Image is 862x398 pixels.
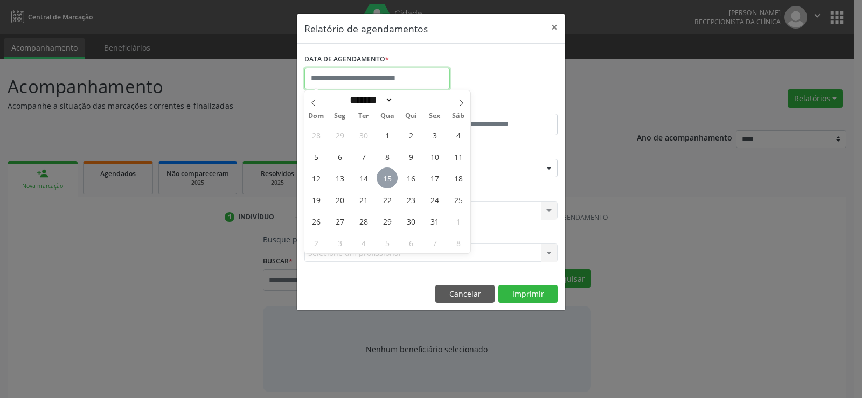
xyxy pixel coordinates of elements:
span: Novembro 6, 2025 [400,232,421,253]
span: Setembro 29, 2025 [329,124,350,145]
span: Outubro 22, 2025 [377,189,398,210]
span: Outubro 21, 2025 [353,189,374,210]
span: Outubro 10, 2025 [424,146,445,167]
button: Imprimir [498,285,558,303]
span: Outubro 1, 2025 [377,124,398,145]
span: Novembro 1, 2025 [448,211,469,232]
span: Sex [423,113,447,120]
label: DATA DE AGENDAMENTO [304,51,389,68]
span: Outubro 17, 2025 [424,167,445,188]
span: Outubro 5, 2025 [305,146,326,167]
span: Ter [352,113,376,120]
span: Outubro 24, 2025 [424,189,445,210]
span: Setembro 28, 2025 [305,124,326,145]
span: Outubro 20, 2025 [329,189,350,210]
span: Outubro 14, 2025 [353,167,374,188]
span: Outubro 18, 2025 [448,167,469,188]
span: Novembro 2, 2025 [305,232,326,253]
span: Dom [304,113,328,120]
span: Outubro 19, 2025 [305,189,326,210]
select: Month [346,94,393,106]
span: Novembro 7, 2025 [424,232,445,253]
span: Outubro 27, 2025 [329,211,350,232]
span: Outubro 9, 2025 [400,146,421,167]
span: Outubro 4, 2025 [448,124,469,145]
span: Outubro 31, 2025 [424,211,445,232]
span: Novembro 3, 2025 [329,232,350,253]
span: Outubro 12, 2025 [305,167,326,188]
span: Outubro 7, 2025 [353,146,374,167]
span: Sáb [447,113,470,120]
button: Close [544,14,565,40]
span: Outubro 25, 2025 [448,189,469,210]
span: Outubro 26, 2025 [305,211,326,232]
span: Outubro 16, 2025 [400,167,421,188]
h5: Relatório de agendamentos [304,22,428,36]
span: Outubro 2, 2025 [400,124,421,145]
span: Novembro 4, 2025 [353,232,374,253]
span: Outubro 8, 2025 [377,146,398,167]
span: Qua [376,113,399,120]
label: ATÉ [434,97,558,114]
span: Outubro 6, 2025 [329,146,350,167]
span: Outubro 30, 2025 [400,211,421,232]
span: Seg [328,113,352,120]
input: Year [393,94,429,106]
span: Outubro 23, 2025 [400,189,421,210]
span: Outubro 3, 2025 [424,124,445,145]
span: Novembro 8, 2025 [448,232,469,253]
span: Outubro 28, 2025 [353,211,374,232]
span: Qui [399,113,423,120]
span: Outubro 11, 2025 [448,146,469,167]
span: Setembro 30, 2025 [353,124,374,145]
span: Outubro 13, 2025 [329,167,350,188]
span: Outubro 15, 2025 [377,167,398,188]
span: Outubro 29, 2025 [377,211,398,232]
span: Novembro 5, 2025 [377,232,398,253]
button: Cancelar [435,285,495,303]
